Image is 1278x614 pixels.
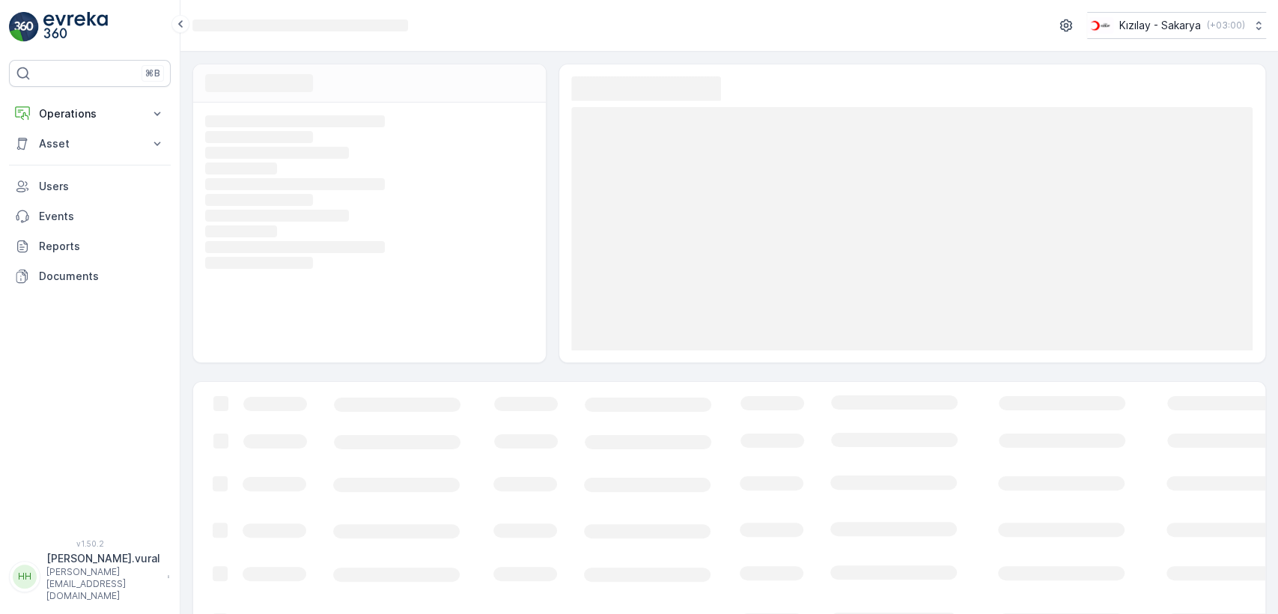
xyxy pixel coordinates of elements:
[39,106,141,121] p: Operations
[39,136,141,151] p: Asset
[46,566,160,602] p: [PERSON_NAME][EMAIL_ADDRESS][DOMAIN_NAME]
[46,551,160,566] p: [PERSON_NAME].vural
[9,539,171,548] span: v 1.50.2
[9,171,171,201] a: Users
[13,565,37,589] div: HH
[1207,19,1245,31] p: ( +03:00 )
[9,231,171,261] a: Reports
[43,12,108,42] img: logo_light-DOdMpM7g.png
[39,209,165,224] p: Events
[1087,12,1266,39] button: Kızılay - Sakarya(+03:00)
[1119,18,1201,33] p: Kızılay - Sakarya
[9,129,171,159] button: Asset
[39,179,165,194] p: Users
[9,551,171,602] button: HH[PERSON_NAME].vural[PERSON_NAME][EMAIL_ADDRESS][DOMAIN_NAME]
[9,12,39,42] img: logo
[39,239,165,254] p: Reports
[9,261,171,291] a: Documents
[9,99,171,129] button: Operations
[145,67,160,79] p: ⌘B
[39,269,165,284] p: Documents
[1087,17,1113,34] img: k%C4%B1z%C4%B1lay_DTAvauz.png
[9,201,171,231] a: Events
